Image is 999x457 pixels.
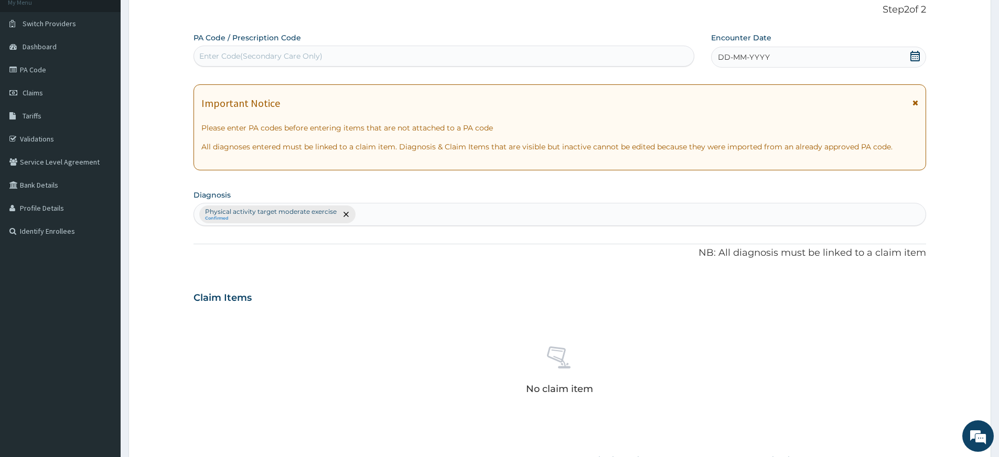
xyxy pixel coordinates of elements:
label: Encounter Date [711,32,771,43]
span: We're online! [61,132,145,238]
p: Please enter PA codes before entering items that are not attached to a PA code [201,123,918,133]
div: Enter Code(Secondary Care Only) [199,51,323,61]
h3: Claim Items [194,292,252,304]
label: PA Code / Prescription Code [194,32,301,43]
span: Tariffs [23,111,41,121]
textarea: Type your message and hit 'Enter' [5,286,200,323]
div: Chat with us now [55,59,176,72]
span: Dashboard [23,42,57,51]
label: Diagnosis [194,190,231,200]
span: Switch Providers [23,19,76,28]
h1: Important Notice [201,97,280,109]
p: Step 2 of 2 [194,4,926,16]
p: All diagnoses entered must be linked to a claim item. Diagnosis & Claim Items that are visible bu... [201,142,918,152]
p: No claim item [526,384,593,394]
p: NB: All diagnosis must be linked to a claim item [194,246,926,260]
span: Claims [23,88,43,97]
span: DD-MM-YYYY [718,52,770,62]
div: Minimize live chat window [172,5,197,30]
img: d_794563401_company_1708531726252_794563401 [19,52,42,79]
